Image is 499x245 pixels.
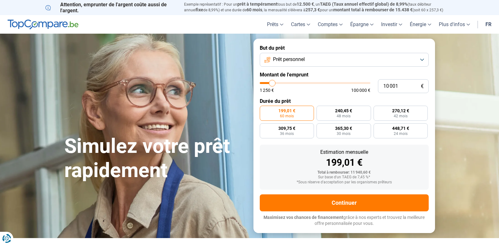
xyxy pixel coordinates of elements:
div: Total à rembourser: 11 940,60 € [265,170,424,175]
span: 257,3 € [305,7,320,12]
div: *Sous réserve d'acceptation par les organismes prêteurs [265,180,424,185]
label: But du prêt [260,45,429,51]
button: Prêt personnel [260,53,429,67]
a: fr [482,15,495,34]
a: Plus d'infos [435,15,474,34]
span: montant total à rembourser de 15.438 € [333,7,413,12]
a: Comptes [314,15,346,34]
span: 309,75 € [278,126,295,131]
a: Prêts [263,15,287,34]
span: Maximisez vos chances de financement [264,215,343,220]
p: grâce à nos experts et trouvez la meilleure offre personnalisée pour vous. [260,214,429,227]
span: 24 mois [394,132,408,136]
a: Cartes [287,15,314,34]
span: 270,12 € [392,109,409,113]
span: 12.500 € [297,2,314,7]
img: TopCompare [8,19,78,30]
span: 199,01 € [278,109,295,113]
span: 240,45 € [335,109,352,113]
span: TAEG (Taux annuel effectif global) de 8,99% [320,2,408,7]
span: 60 mois [280,114,294,118]
span: Prêt personnel [273,56,305,63]
p: Attention, emprunter de l'argent coûte aussi de l'argent. [45,2,177,14]
a: Investir [377,15,406,34]
button: Continuer [260,194,429,211]
a: Énergie [406,15,435,34]
div: Sur base d'un TAEG de 7,45 %* [265,175,424,180]
div: Estimation mensuelle [265,150,424,155]
span: 448,71 € [392,126,409,131]
span: 100 000 € [351,88,370,92]
h1: Simulez votre prêt rapidement [64,134,246,183]
span: 30 mois [337,132,351,136]
label: Durée du prêt [260,98,429,104]
p: Exemple représentatif : Pour un tous but de , un (taux débiteur annuel de 8,99%) et une durée de ... [184,2,454,13]
span: 42 mois [394,114,408,118]
span: 60 mois [247,7,262,12]
label: Montant de l'emprunt [260,72,429,78]
span: 48 mois [337,114,351,118]
span: prêt à tempérament [237,2,277,7]
span: fixe [196,7,203,12]
span: 1 250 € [260,88,274,92]
a: Épargne [346,15,377,34]
span: 365,30 € [335,126,352,131]
span: 36 mois [280,132,294,136]
span: € [421,84,424,89]
div: 199,01 € [265,158,424,167]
